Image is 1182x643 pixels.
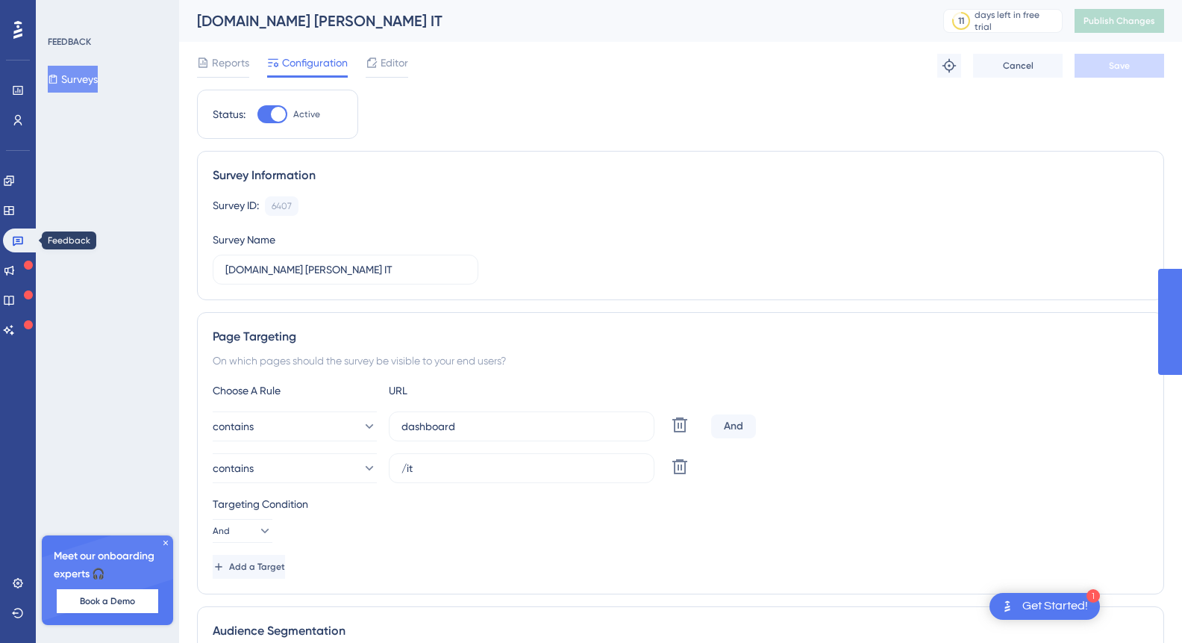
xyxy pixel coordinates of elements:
[958,15,964,27] div: 11
[213,328,1148,346] div: Page Targeting
[213,622,1148,640] div: Audience Segmentation
[80,595,135,607] span: Book a Demo
[213,555,285,579] button: Add a Target
[711,414,756,438] div: And
[213,519,272,543] button: And
[212,54,249,72] span: Reports
[213,352,1148,370] div: On which pages should the survey be visible to your end users?
[1119,584,1164,629] iframe: UserGuiding AI Assistant Launcher
[57,589,158,613] button: Book a Demo
[229,561,285,573] span: Add a Target
[54,547,161,583] span: Meet our onboarding experts 🎧
[225,261,466,278] input: Type your Survey name
[1075,54,1164,78] button: Save
[1109,60,1130,72] span: Save
[998,597,1016,615] img: launcher-image-alternative-text
[973,54,1063,78] button: Cancel
[213,411,377,441] button: contains
[213,525,230,537] span: And
[213,105,246,123] div: Status:
[1003,60,1034,72] span: Cancel
[213,453,377,483] button: contains
[381,54,408,72] span: Editor
[197,10,906,31] div: [DOMAIN_NAME] [PERSON_NAME] IT
[1022,598,1088,615] div: Get Started!
[401,460,642,476] input: yourwebsite.com/path
[1086,589,1100,603] div: 1
[272,200,292,212] div: 6407
[975,9,1057,33] div: days left in free trial
[213,196,259,216] div: Survey ID:
[989,593,1100,620] div: Open Get Started! checklist, remaining modules: 1
[213,382,377,400] div: Choose A Rule
[213,167,1148,184] div: Survey Information
[48,66,98,93] button: Surveys
[401,418,642,435] input: yourwebsite.com/path
[293,108,320,120] span: Active
[48,36,91,48] div: FEEDBACK
[213,417,254,435] span: contains
[1083,15,1155,27] span: Publish Changes
[1075,9,1164,33] button: Publish Changes
[389,382,553,400] div: URL
[213,459,254,477] span: contains
[213,231,275,249] div: Survey Name
[282,54,348,72] span: Configuration
[213,495,1148,513] div: Targeting Condition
